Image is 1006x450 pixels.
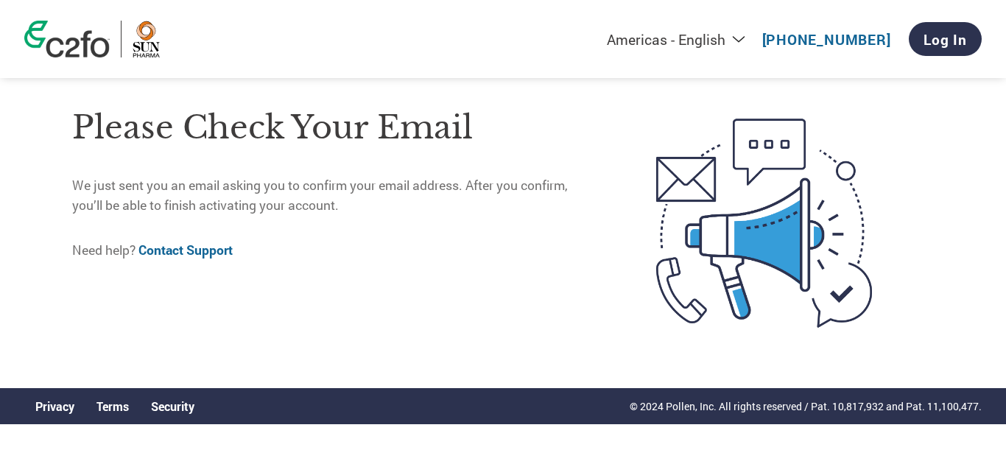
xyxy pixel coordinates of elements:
[72,176,594,215] p: We just sent you an email asking you to confirm your email address. After you confirm, you’ll be ...
[594,92,934,354] img: open-email
[72,241,594,260] p: Need help?
[24,21,110,57] img: c2fo logo
[762,30,891,49] a: [PHONE_NUMBER]
[630,398,982,414] p: © 2024 Pollen, Inc. All rights reserved / Pat. 10,817,932 and Pat. 11,100,477.
[138,242,233,259] a: Contact Support
[133,21,160,57] img: Sun Pharma
[96,398,129,414] a: Terms
[35,398,74,414] a: Privacy
[909,22,982,56] a: Log In
[72,104,594,152] h1: Please check your email
[151,398,194,414] a: Security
